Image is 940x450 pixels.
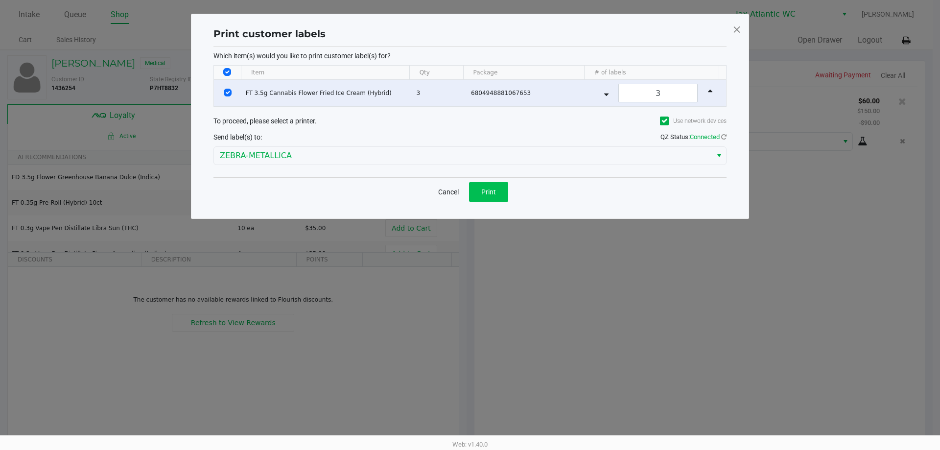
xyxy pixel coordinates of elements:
th: Qty [409,66,463,80]
input: Select Row [224,89,232,96]
span: ZEBRA-METALLICA [220,150,706,162]
td: FT 3.5g Cannabis Flower Fried Ice Cream (Hybrid) [241,80,412,106]
th: Item [241,66,409,80]
button: Cancel [432,182,465,202]
span: Print [481,188,496,196]
td: 3 [412,80,467,106]
td: 6804948881067653 [467,80,589,106]
span: QZ Status: [660,133,727,141]
span: Connected [690,133,720,141]
h1: Print customer labels [213,26,326,41]
span: Web: v1.40.0 [452,441,488,448]
th: Package [463,66,584,80]
div: Data table [214,66,726,106]
button: Print [469,182,508,202]
button: Select [712,147,726,165]
th: # of labels [584,66,719,80]
input: Select All Rows [223,68,231,76]
span: Send label(s) to: [213,133,262,141]
span: To proceed, please select a printer. [213,117,317,125]
p: Which item(s) would you like to print customer label(s) for? [213,51,727,60]
label: Use network devices [660,117,727,125]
